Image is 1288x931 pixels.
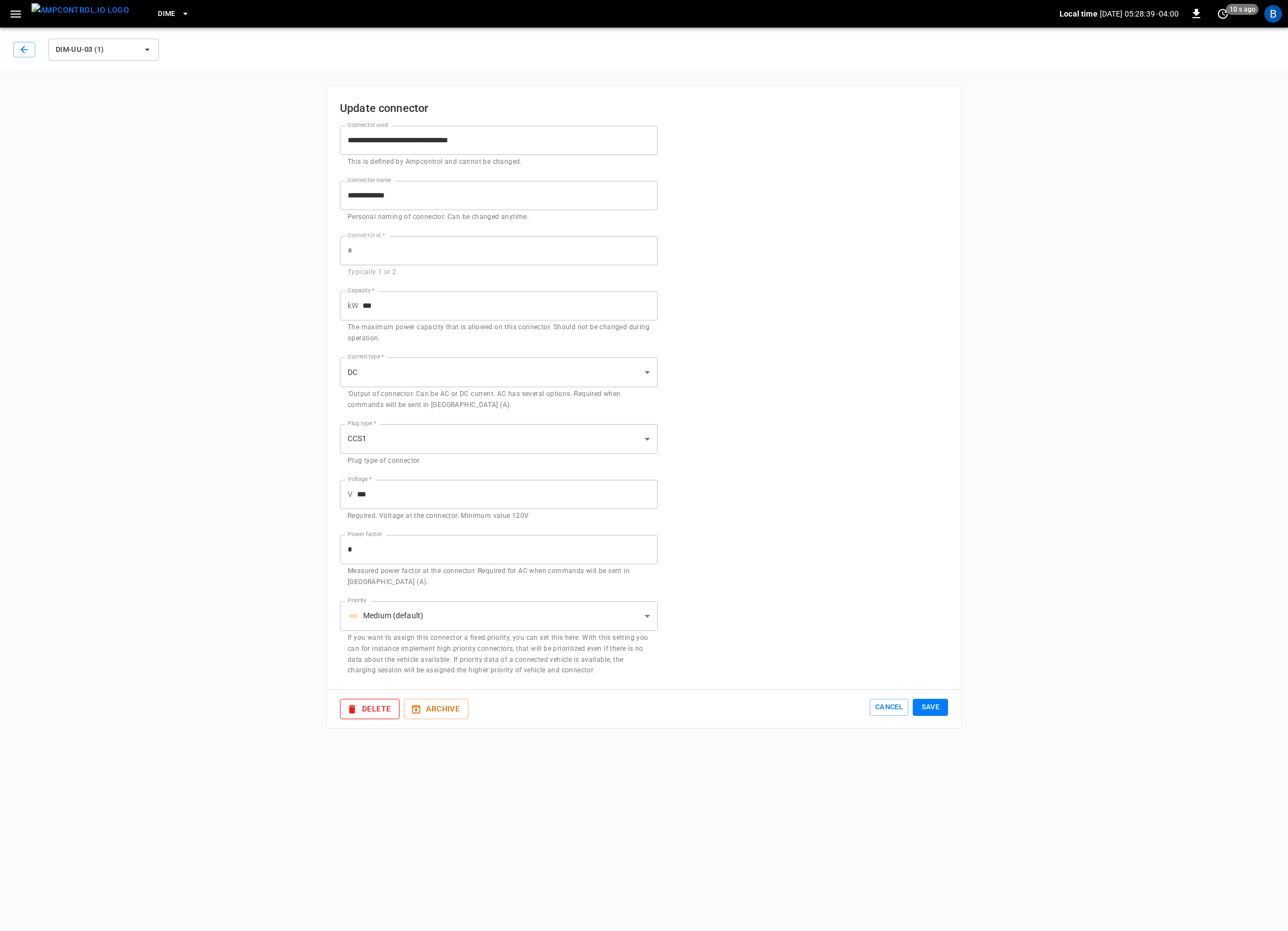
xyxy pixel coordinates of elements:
p: This is defined by Ampcontrol and cannot be changed. [348,157,650,168]
div: profile-icon [1264,5,1282,23]
img: ampcontrol.io logo [31,3,129,17]
p: Local time [1060,8,1098,19]
p: [DATE] 05:28:39 -04:00 [1100,8,1179,19]
label: Connector id [348,231,385,240]
p: 'Output of connector. Can be AC or DC current. AC has several options. Required when commands wil... [348,389,650,411]
button: set refresh interval [1214,5,1232,23]
label: Voltage [348,475,372,484]
label: Plug type [348,419,376,428]
p: Plug type of connector. [348,456,650,467]
span: DIM-UU-03 (1) [56,44,137,56]
p: Typically 1 or 2. [348,267,650,278]
label: Current type [348,352,384,361]
button: Dime [153,3,194,25]
div: DC [340,357,658,387]
label: Capacity [348,286,375,295]
p: kW [348,300,358,312]
div: CCS1 [340,424,658,454]
p: Measured power factor at the connector. Required for AC when commands will be sent in [GEOGRAPHIC... [348,566,650,588]
label: Power factor [348,530,382,539]
p: If you want to assign this connector a fixed priority, you can set this here. With this setting y... [348,633,650,677]
div: Medium (default) [348,610,640,622]
h6: Update connector [340,99,948,117]
span: Dime [158,8,175,20]
label: Connector name [348,176,391,185]
button: Archive [404,699,469,719]
p: Personal naming of connector. Can be changed anytime. [348,212,650,223]
span: 10 s ago [1226,4,1259,15]
button: DIM-UU-03 (1) [49,39,159,61]
button: Save [913,699,948,716]
p: Required. Voltage at the connector. Minimum value 120V [348,511,650,522]
p: V [348,489,353,500]
button: Delete [340,699,400,719]
p: The maximum power capacity that is allowed on this connector. Should not be changed during operat... [348,322,650,344]
button: Cancel [870,699,908,716]
label: Connector uuid [348,121,388,130]
label: Priority [348,596,367,605]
